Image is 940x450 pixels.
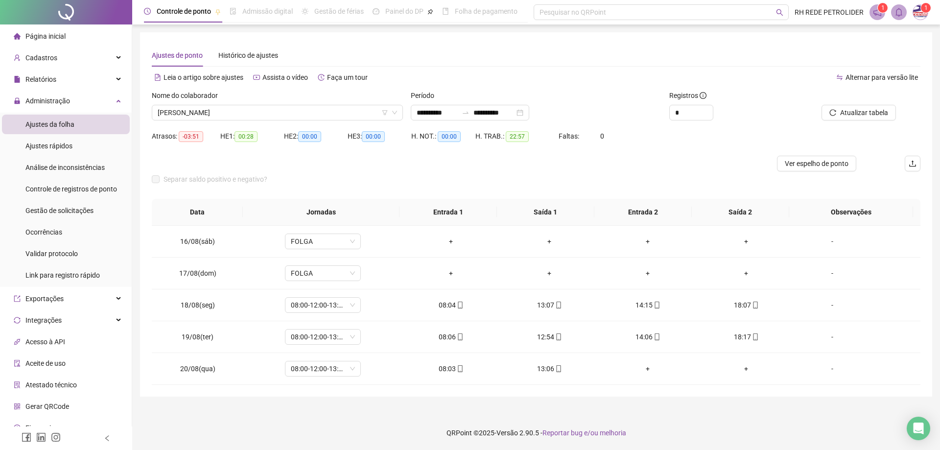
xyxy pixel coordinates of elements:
[25,54,57,62] span: Cadastros
[411,131,475,142] div: H. NOT.:
[298,131,321,142] span: 00:00
[669,90,706,101] span: Registros
[25,381,77,389] span: Atestado técnico
[881,4,885,11] span: 1
[456,302,464,308] span: mobile
[362,131,385,142] span: 00:00
[242,7,293,15] span: Admissão digital
[382,110,388,116] span: filter
[542,429,626,437] span: Reportar bug e/ou melhoria
[455,7,517,15] span: Folha de pagamento
[554,365,562,372] span: mobile
[218,51,278,59] span: Histórico de ajustes
[158,105,397,120] span: LARYSSA VIEIRA DA SILVA
[705,268,788,279] div: +
[318,74,325,81] span: history
[497,199,594,226] th: Saída 1
[506,131,529,142] span: 22:57
[164,73,243,81] span: Leia o artigo sobre ajustes
[399,199,497,226] th: Entrada 1
[348,131,411,142] div: HE 3:
[25,32,66,40] span: Página inicial
[789,199,913,226] th: Observações
[705,363,788,374] div: +
[751,333,759,340] span: mobile
[776,9,783,16] span: search
[410,332,493,342] div: 08:06
[909,160,916,167] span: upload
[840,107,888,118] span: Atualizar tabela
[385,7,423,15] span: Painel do DP
[14,425,21,431] span: dollar
[427,9,433,15] span: pushpin
[653,302,660,308] span: mobile
[25,185,117,193] span: Controle de registros de ponto
[797,207,905,217] span: Observações
[215,9,221,15] span: pushpin
[653,333,660,340] span: mobile
[456,333,464,340] span: mobile
[14,360,21,367] span: audit
[25,316,62,324] span: Integrações
[36,432,46,442] span: linkedin
[14,97,21,104] span: lock
[411,90,441,101] label: Período
[327,73,368,81] span: Faça um tour
[442,8,449,15] span: book
[410,268,493,279] div: +
[14,76,21,83] span: file
[25,295,64,303] span: Exportações
[508,332,591,342] div: 12:54
[25,271,100,279] span: Link para registro rápido
[180,365,215,373] span: 20/08(qua)
[700,92,706,99] span: info-circle
[913,5,928,20] img: 17393
[594,199,692,226] th: Entrada 2
[152,199,243,226] th: Data
[181,301,215,309] span: 18/08(seg)
[220,131,284,142] div: HE 1:
[836,74,843,81] span: swap
[152,131,220,142] div: Atrasos:
[314,7,364,15] span: Gestão de férias
[157,7,211,15] span: Controle de ponto
[607,332,689,342] div: 14:06
[152,90,224,101] label: Nome do colaborador
[14,317,21,324] span: sync
[25,338,65,346] span: Acesso à API
[559,132,581,140] span: Faltas:
[14,381,21,388] span: solution
[496,429,518,437] span: Versão
[25,207,94,214] span: Gestão de solicitações
[144,8,151,15] span: clock-circle
[873,8,882,17] span: notification
[410,300,493,310] div: 08:04
[803,363,861,374] div: -
[22,432,31,442] span: facebook
[907,417,930,440] div: Open Intercom Messenger
[235,131,258,142] span: 00:28
[508,363,591,374] div: 13:06
[508,236,591,247] div: +
[179,269,216,277] span: 17/08(dom)
[607,300,689,310] div: 14:15
[924,4,928,11] span: 1
[607,363,689,374] div: +
[600,132,604,140] span: 0
[154,74,161,81] span: file-text
[822,105,896,120] button: Atualizar tabela
[705,332,788,342] div: 18:17
[262,73,308,81] span: Assista o vídeo
[751,302,759,308] span: mobile
[475,131,559,142] div: H. TRAB.:
[554,333,562,340] span: mobile
[243,199,399,226] th: Jornadas
[25,424,57,432] span: Financeiro
[692,199,789,226] th: Saída 2
[291,330,355,344] span: 08:00-12:00-13:12-18:00
[462,109,470,117] span: swap-right
[284,131,348,142] div: HE 2:
[14,54,21,61] span: user-add
[705,236,788,247] div: +
[25,142,72,150] span: Ajustes rápidos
